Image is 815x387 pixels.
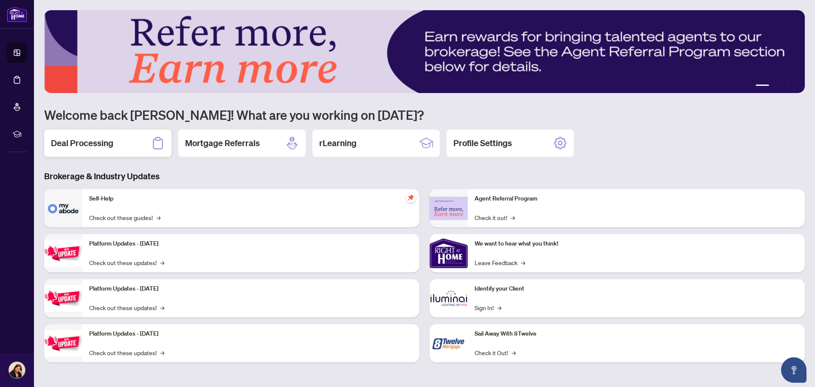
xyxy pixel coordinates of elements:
p: Identify your Client [475,284,798,294]
h3: Brokerage & Industry Updates [44,170,805,182]
p: We want to hear what you think! [475,239,798,249]
span: → [160,348,164,357]
button: 2 [773,85,776,88]
a: Check it out!→ [475,213,515,222]
button: Open asap [781,357,807,383]
img: Platform Updates - July 21, 2025 [44,240,82,267]
p: Platform Updates - [DATE] [89,284,413,294]
h2: Profile Settings [453,137,512,149]
span: → [511,213,515,222]
img: Sail Away With 8Twelve [430,324,468,362]
button: 5 [793,85,796,88]
img: Slide 0 [44,10,805,93]
p: Sail Away With 8Twelve [475,329,798,339]
img: We want to hear what you think! [430,234,468,272]
h2: rLearning [319,137,357,149]
h2: Deal Processing [51,137,113,149]
button: 1 [756,85,769,88]
p: Platform Updates - [DATE] [89,239,413,249]
h1: Welcome back [PERSON_NAME]! What are you working on [DATE]? [44,107,805,123]
p: Agent Referral Program [475,194,798,203]
a: Check out these updates!→ [89,258,164,267]
img: Profile Icon [9,362,25,378]
a: Leave Feedback→ [475,258,525,267]
img: Agent Referral Program [430,197,468,220]
a: Sign In!→ [475,303,501,312]
p: Self-Help [89,194,413,203]
p: Platform Updates - [DATE] [89,329,413,339]
img: Platform Updates - July 8, 2025 [44,285,82,312]
img: logo [7,6,27,22]
img: Self-Help [44,189,82,227]
span: → [156,213,160,222]
span: → [497,303,501,312]
button: 4 [786,85,790,88]
img: Identify your Client [430,279,468,317]
span: → [511,348,516,357]
a: Check it Out!→ [475,348,516,357]
h2: Mortgage Referrals [185,137,260,149]
span: pushpin [406,192,416,203]
button: 3 [779,85,783,88]
a: Check out these updates!→ [89,303,164,312]
span: → [160,258,164,267]
span: → [521,258,525,267]
a: Check out these updates!→ [89,348,164,357]
span: → [160,303,164,312]
a: Check out these guides!→ [89,213,160,222]
img: Platform Updates - June 23, 2025 [44,330,82,357]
